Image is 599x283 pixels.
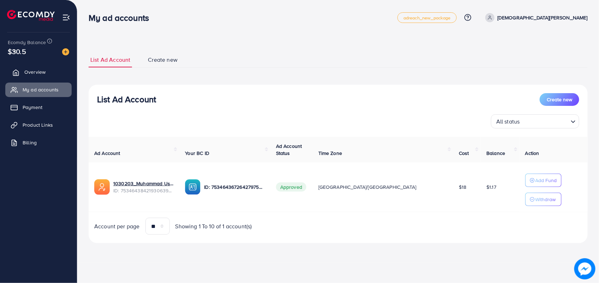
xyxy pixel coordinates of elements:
span: Your BC ID [185,150,209,157]
span: Balance [486,150,505,157]
span: Product Links [23,121,53,128]
h3: My ad accounts [89,13,155,23]
a: adreach_new_package [397,12,457,23]
a: Payment [5,100,72,114]
a: My ad accounts [5,83,72,97]
span: Overview [24,68,46,76]
a: Overview [5,65,72,79]
span: List Ad Account [90,56,130,64]
span: Create new [148,56,178,64]
img: ic-ba-acc.ded83a64.svg [185,179,200,195]
span: Approved [276,182,306,192]
a: Product Links [5,118,72,132]
p: Add Fund [535,176,557,185]
div: <span class='underline'>1030203_Muhammad Usman_1754296073204</span></br>7534643842193063943 [113,180,174,194]
input: Search for option [522,115,568,127]
a: Billing [5,136,72,150]
span: Action [525,150,539,157]
button: Create new [540,93,579,106]
span: Account per page [94,222,140,230]
span: Ad Account [94,150,120,157]
h3: List Ad Account [97,94,156,104]
div: Search for option [491,114,579,128]
span: $18 [459,183,466,191]
img: logo [7,10,55,21]
button: Withdraw [525,193,562,206]
span: Ad Account Status [276,143,302,157]
span: My ad accounts [23,86,59,93]
p: ID: 7534643672642797586 [204,183,264,191]
img: image [62,48,69,55]
img: menu [62,13,70,22]
img: ic-ads-acc.e4c84228.svg [94,179,110,195]
span: Ecomdy Balance [8,39,46,46]
span: Cost [459,150,469,157]
img: image [574,258,595,279]
span: ID: 7534643842193063943 [113,187,174,194]
span: Billing [23,139,37,146]
span: Showing 1 To 10 of 1 account(s) [175,222,252,230]
span: All status [495,116,521,127]
p: [DEMOGRAPHIC_DATA][PERSON_NAME] [497,13,588,22]
a: 1030203_Muhammad Usman_1754296073204 [113,180,174,187]
span: [GEOGRAPHIC_DATA]/[GEOGRAPHIC_DATA] [318,183,417,191]
span: $30.5 [8,46,26,56]
p: Withdraw [535,195,556,204]
button: Add Fund [525,174,562,187]
span: Payment [23,104,42,111]
span: adreach_new_package [403,16,451,20]
a: [DEMOGRAPHIC_DATA][PERSON_NAME] [483,13,588,22]
span: Time Zone [318,150,342,157]
span: $1.17 [486,183,496,191]
span: Create new [547,96,572,103]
